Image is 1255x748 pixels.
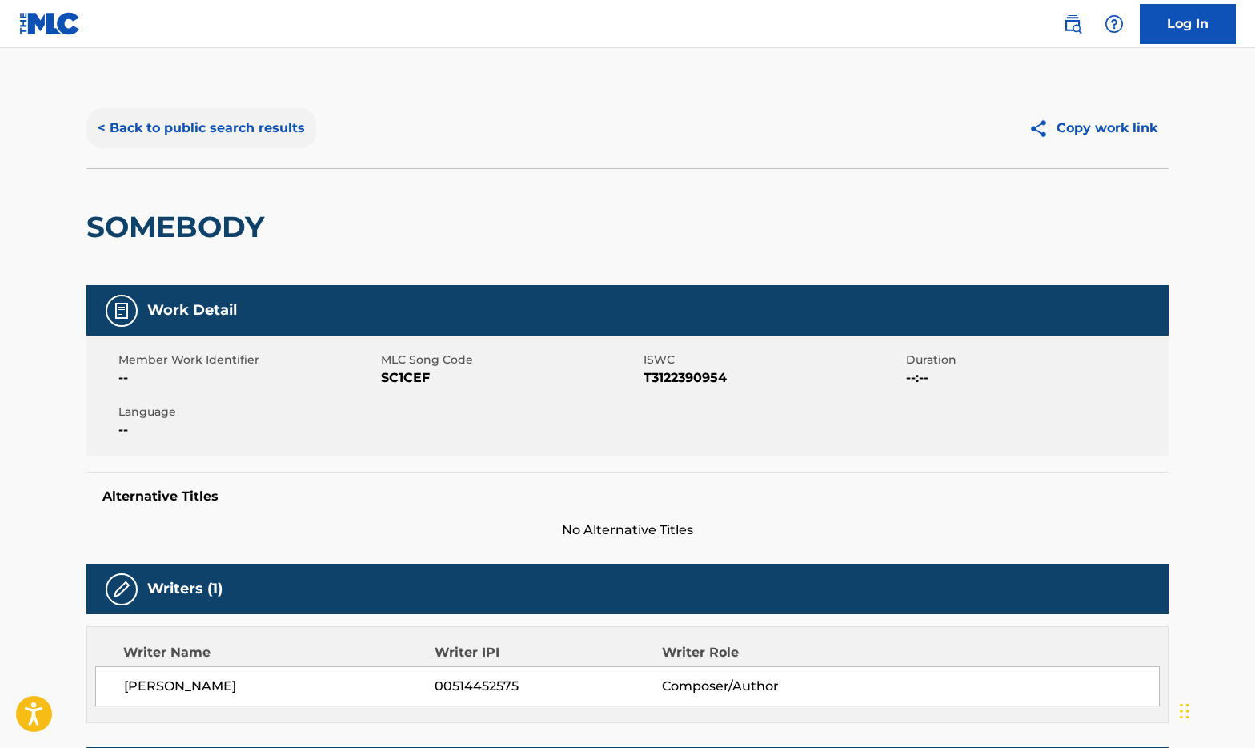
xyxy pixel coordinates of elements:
h2: SOMEBODY [86,209,272,245]
span: Composer/Author [662,677,869,696]
div: Writer Role [662,643,869,662]
img: search [1063,14,1082,34]
img: Copy work link [1028,119,1057,139]
div: Drag [1180,687,1189,735]
img: help [1105,14,1124,34]
a: Public Search [1057,8,1089,40]
span: SC1CEF [381,368,640,388]
span: --:-- [906,368,1165,388]
span: No Alternative Titles [86,521,1169,540]
span: Language [118,404,377,420]
span: MLC Song Code [381,352,640,368]
button: Copy work link [1017,108,1169,148]
img: Writers [112,580,131,599]
h5: Work Detail [147,301,237,320]
a: Log In [1140,4,1236,44]
span: [PERSON_NAME] [124,677,435,696]
span: Duration [906,352,1165,368]
span: 00514452575 [435,677,662,696]
img: Work Detail [112,301,131,320]
button: < Back to public search results [86,108,316,148]
div: Help [1098,8,1130,40]
h5: Writers (1) [147,580,223,598]
span: ISWC [644,352,902,368]
span: -- [118,420,377,440]
iframe: Chat Widget [1175,671,1255,748]
span: Member Work Identifier [118,352,377,368]
h5: Alternative Titles [102,489,1153,505]
div: Writer IPI [435,643,663,662]
span: -- [118,368,377,388]
div: Writer Name [123,643,435,662]
img: MLC Logo [19,12,81,35]
span: T3122390954 [644,368,902,388]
